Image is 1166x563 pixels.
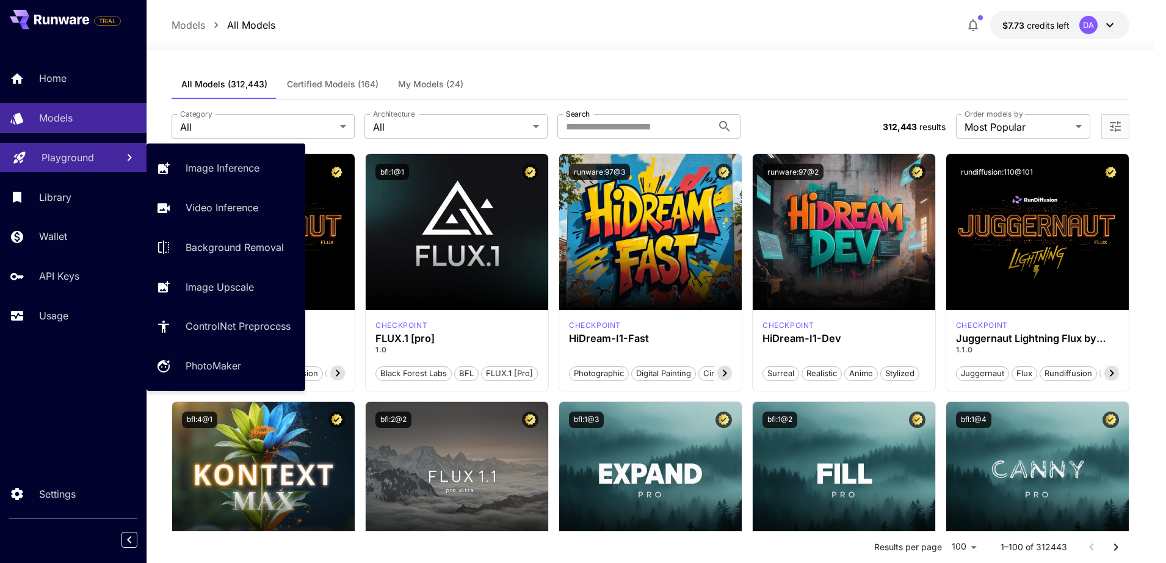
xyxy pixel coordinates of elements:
button: Collapse sidebar [121,532,137,548]
p: Settings [39,487,76,501]
p: All Models [227,18,275,32]
button: runware:97@3 [569,164,630,180]
p: Playground [42,150,94,165]
button: Certified Model – Vetted for best performance and includes a commercial license. [522,412,538,428]
span: pro [326,368,347,380]
nav: breadcrumb [172,18,275,32]
span: Surreal [763,368,798,380]
span: Realistic [802,368,841,380]
span: credits left [1027,20,1070,31]
a: Video Inference [147,193,305,223]
a: Image Inference [147,153,305,183]
p: checkpoint [375,320,427,331]
p: Home [39,71,67,85]
p: Results per page [874,541,942,553]
p: Image Upscale [186,280,254,294]
p: checkpoint [956,320,1008,331]
div: HiDream Fast [569,320,621,331]
div: HiDream Dev [762,320,814,331]
h3: HiDream-I1-Fast [569,333,732,344]
button: Certified Model – Vetted for best performance and includes a commercial license. [715,164,732,180]
p: Models [39,111,73,125]
div: FLUX.1 D [956,320,1008,331]
p: API Keys [39,269,79,283]
a: Image Upscale [147,272,305,302]
h3: HiDream-I1-Dev [762,333,925,344]
p: checkpoint [569,320,621,331]
a: Background Removal [147,233,305,263]
button: bfl:2@2 [375,412,411,428]
p: ControlNet Preprocess [186,319,291,333]
span: Photographic [570,368,628,380]
button: bfl:4@1 [182,412,217,428]
span: Digital Painting [632,368,695,380]
p: Models [172,18,205,32]
button: Certified Model – Vetted for best performance and includes a commercial license. [328,412,345,428]
div: Collapse sidebar [131,529,147,551]
button: runware:97@2 [762,164,824,180]
p: checkpoint [762,320,814,331]
button: rundiffusion:110@101 [956,164,1038,180]
button: $7.73028 [990,11,1129,39]
label: Category [180,109,212,119]
span: juggernaut [957,368,1008,380]
label: Order models by [965,109,1023,119]
span: Anime [845,368,877,380]
div: $7.73028 [1002,19,1070,32]
span: results [919,122,946,132]
span: All [373,120,528,134]
a: ControlNet Preprocess [147,311,305,341]
span: FLUX.1 [pro] [482,368,537,380]
span: TRIAL [95,16,120,26]
p: 1–100 of 312443 [1001,541,1067,553]
button: Certified Model – Vetted for best performance and includes a commercial license. [1103,164,1119,180]
span: Most Popular [965,120,1071,134]
button: Certified Model – Vetted for best performance and includes a commercial license. [909,164,925,180]
span: My Models (24) [398,79,463,90]
label: Search [566,109,590,119]
p: Video Inference [186,200,258,215]
p: 1.0 [375,344,538,355]
span: Cinematic [699,368,745,380]
span: rundiffusion [1040,368,1096,380]
button: Certified Model – Vetted for best performance and includes a commercial license. [909,412,925,428]
button: Certified Model – Vetted for best performance and includes a commercial license. [328,164,345,180]
span: All [180,120,335,134]
span: Certified Models (164) [287,79,378,90]
button: bfl:1@3 [569,412,604,428]
button: bfl:1@4 [956,412,991,428]
span: All Models (312,443) [181,79,267,90]
p: 1.1.0 [956,344,1119,355]
button: Open more filters [1108,119,1123,134]
span: 312,443 [883,122,917,132]
button: Go to next page [1104,535,1128,559]
label: Architecture [373,109,415,119]
button: Certified Model – Vetted for best performance and includes a commercial license. [522,164,538,180]
h3: FLUX.1 [pro] [375,333,538,344]
span: $7.73 [1002,20,1027,31]
button: Certified Model – Vetted for best performance and includes a commercial license. [1103,412,1119,428]
div: DA [1079,16,1098,34]
button: bfl:1@1 [375,164,409,180]
span: flux [1012,368,1037,380]
p: Image Inference [186,161,259,175]
p: Usage [39,308,68,323]
p: Wallet [39,229,67,244]
p: Background Removal [186,240,284,255]
span: Stylized [881,368,919,380]
button: bfl:1@2 [762,412,797,428]
span: BFL [455,368,478,380]
div: 100 [947,538,981,556]
h3: Juggernaut Lightning Flux by RunDiffusion [956,333,1119,344]
span: Add your payment card to enable full platform functionality. [94,13,121,28]
p: PhotoMaker [186,358,241,373]
button: Certified Model – Vetted for best performance and includes a commercial license. [715,412,732,428]
a: PhotoMaker [147,351,305,381]
div: fluxpro [375,320,427,331]
span: schnell [1100,368,1136,380]
span: Black Forest Labs [376,368,451,380]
